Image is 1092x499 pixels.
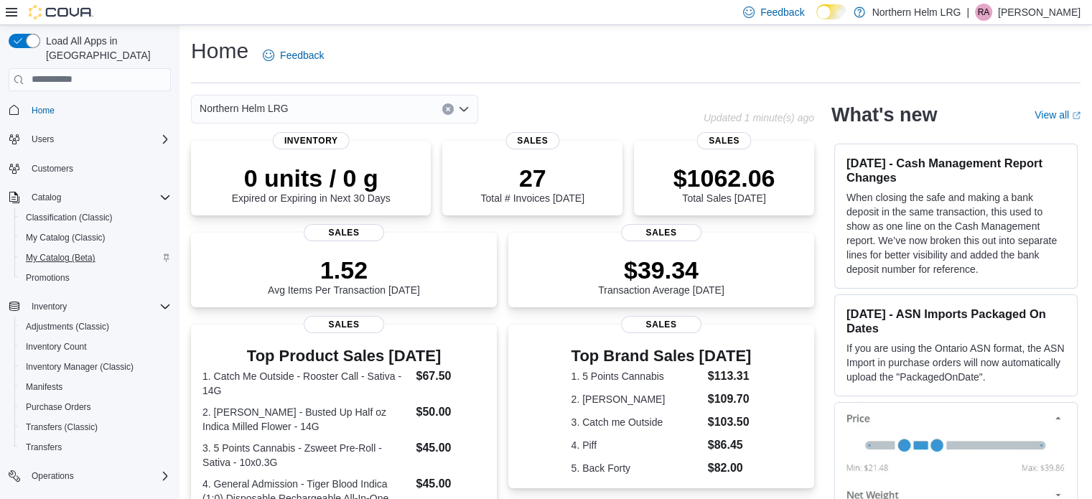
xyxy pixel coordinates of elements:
span: Operations [26,467,171,485]
dd: $67.50 [416,368,485,385]
h3: Top Product Sales [DATE] [202,348,485,365]
button: Inventory Count [14,337,177,357]
span: Inventory [26,298,171,315]
button: Inventory [26,298,73,315]
span: Adjustments (Classic) [20,318,171,335]
p: Updated 1 minute(s) ago [704,112,814,123]
a: Customers [26,160,79,177]
button: Users [3,129,177,149]
a: Adjustments (Classic) [20,318,115,335]
dd: $45.00 [416,439,485,457]
h3: [DATE] - ASN Imports Packaged On Dates [846,307,1065,335]
span: Transfers (Classic) [26,421,98,433]
h3: [DATE] - Cash Management Report Changes [846,156,1065,185]
h3: Top Brand Sales [DATE] [571,348,752,365]
button: Adjustments (Classic) [14,317,177,337]
span: Promotions [20,269,171,286]
span: Transfers (Classic) [20,419,171,436]
p: [PERSON_NAME] [998,4,1081,21]
div: Avg Items Per Transaction [DATE] [268,256,420,296]
span: Inventory Manager (Classic) [20,358,171,376]
button: Transfers (Classic) [14,417,177,437]
span: Transfers [26,442,62,453]
span: Inventory Manager (Classic) [26,361,134,373]
dt: 2. [PERSON_NAME] - Busted Up Half oz Indica Milled Flower - 14G [202,405,410,434]
a: Transfers [20,439,67,456]
button: Operations [3,466,177,486]
span: Load All Apps in [GEOGRAPHIC_DATA] [40,34,171,62]
a: Feedback [257,41,330,70]
a: Inventory Count [20,338,93,355]
p: $1062.06 [673,164,775,192]
span: Sales [304,224,384,241]
dd: $86.45 [708,437,752,454]
span: Northern Helm LRG [200,100,289,117]
span: Catalog [32,192,61,203]
button: Operations [26,467,80,485]
button: Catalog [26,189,67,206]
span: Customers [26,159,171,177]
dd: $113.31 [708,368,752,385]
span: Feedback [280,48,324,62]
button: Customers [3,158,177,179]
dd: $50.00 [416,404,485,421]
span: Operations [32,470,74,482]
dt: 3. Catch me Outside [571,415,702,429]
input: Dark Mode [816,4,846,19]
a: Classification (Classic) [20,209,118,226]
button: Clear input [442,103,454,115]
button: Catalog [3,187,177,207]
button: Open list of options [458,103,470,115]
button: Inventory [3,297,177,317]
span: Sales [621,224,701,241]
button: Inventory Manager (Classic) [14,357,177,377]
span: My Catalog (Beta) [20,249,171,266]
img: Cova [29,5,93,19]
p: 0 units / 0 g [232,164,391,192]
span: Promotions [26,272,70,284]
a: View allExternal link [1035,109,1081,121]
p: When closing the safe and making a bank deposit in the same transaction, this used to show as one... [846,190,1065,276]
h1: Home [191,37,248,65]
dt: 5. Back Forty [571,461,702,475]
button: My Catalog (Beta) [14,248,177,268]
span: My Catalog (Classic) [20,229,171,246]
div: Total Sales [DATE] [673,164,775,204]
span: Inventory Count [20,338,171,355]
dd: $103.50 [708,414,752,431]
span: Manifests [20,378,171,396]
h2: What's new [831,103,937,126]
button: Manifests [14,377,177,397]
dt: 3. 5 Points Cannabis - Zsweet Pre-Roll - Sativa - 10x0.3G [202,441,410,470]
a: Promotions [20,269,75,286]
button: Classification (Classic) [14,207,177,228]
button: Users [26,131,60,148]
span: Purchase Orders [20,398,171,416]
span: Users [32,134,54,145]
svg: External link [1072,111,1081,120]
span: My Catalog (Beta) [26,252,95,264]
a: Inventory Manager (Classic) [20,358,139,376]
a: Manifests [20,378,68,396]
div: Rhiannon Adams [975,4,992,21]
a: Home [26,102,60,119]
span: Inventory [32,301,67,312]
dt: 1. Catch Me Outside - Rooster Call - Sativa - 14G [202,369,410,398]
span: Inventory [273,132,350,149]
button: My Catalog (Classic) [14,228,177,248]
p: Northern Helm LRG [872,4,961,21]
div: Transaction Average [DATE] [598,256,724,296]
a: My Catalog (Beta) [20,249,101,266]
dd: $109.70 [708,391,752,408]
a: My Catalog (Classic) [20,229,111,246]
span: Sales [304,316,384,333]
button: Promotions [14,268,177,288]
span: Customers [32,163,73,174]
span: Transfers [20,439,171,456]
p: $39.34 [598,256,724,284]
span: Users [26,131,171,148]
span: Purchase Orders [26,401,91,413]
dd: $82.00 [708,460,752,477]
div: Total # Invoices [DATE] [480,164,584,204]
